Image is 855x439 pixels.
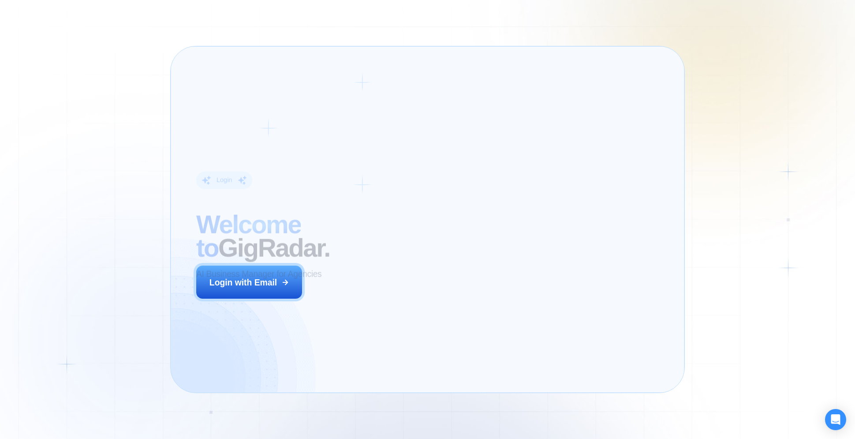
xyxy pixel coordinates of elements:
div: Login [217,176,232,184]
h2: ‍ GigRadar. [196,212,417,259]
span: Welcome to [196,210,301,262]
div: Login with Email [209,277,277,289]
p: AI Business Manager for Agencies [196,268,321,280]
button: Login with Email [196,266,302,299]
div: Open Intercom Messenger [825,409,846,430]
